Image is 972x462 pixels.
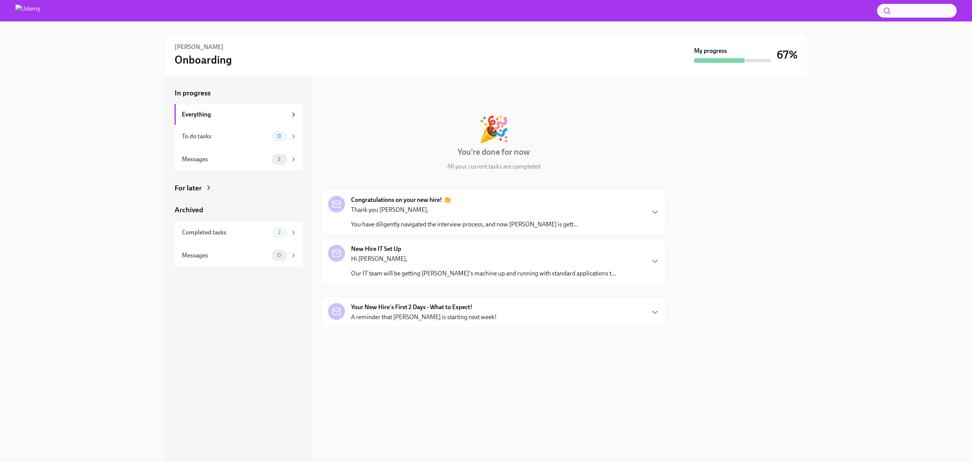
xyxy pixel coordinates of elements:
div: Messages [182,155,269,164]
div: 🎉 [478,116,510,142]
p: A reminder that [PERSON_NAME] is starting next week! [351,313,497,321]
a: Everything [175,104,303,125]
div: Completed tasks [182,228,269,237]
a: Completed tasks2 [175,221,303,244]
p: All your current tasks are completed [447,162,541,171]
div: In progress [322,88,358,98]
span: 3 [273,156,285,162]
p: Thank you [PERSON_NAME], [351,206,578,214]
span: 0 [273,252,286,258]
a: In progress [175,88,303,98]
h3: Onboarding [175,53,232,67]
strong: Your New Hire's First 2 Days - What to Expect! [351,303,472,311]
a: For later [175,183,303,193]
img: Udemy [15,5,40,17]
span: 2 [273,229,285,235]
div: For later [175,183,202,193]
a: Messages3 [175,148,303,171]
span: 0 [273,133,286,139]
h4: You're done for now [457,146,530,158]
strong: Congratulations on your new hire! 👏 [351,196,451,204]
p: You have diligently navigated the interview process, and now [PERSON_NAME] is gett... [351,220,578,229]
div: To do tasks [182,132,269,141]
div: Messages [182,251,269,260]
h3: 67% [777,48,798,62]
a: Messages0 [175,244,303,267]
h6: [PERSON_NAME] [175,43,224,51]
a: To do tasks0 [175,125,303,148]
strong: My progress [694,47,727,55]
a: Archived [175,205,303,215]
div: Everything [182,110,287,119]
strong: New Hire IT Set Up [351,245,401,253]
p: Our IT team will be getting [PERSON_NAME]'s machine up and running with standard applications t... [351,269,616,278]
p: Hi [PERSON_NAME], [351,255,616,263]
